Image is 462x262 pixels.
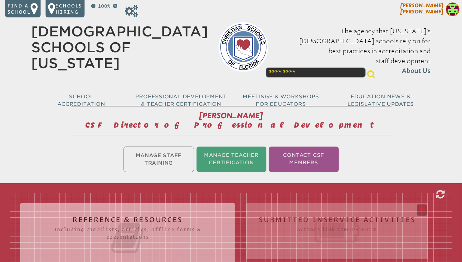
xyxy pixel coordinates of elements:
p: Find a school [7,2,31,15]
span: Meetings & Workshops for Educators [243,94,319,107]
span: Professional Development & Teacher Certification [135,94,226,107]
img: 0bbf8eee369ea1767a7baf293491133e [446,2,460,16]
li: Contact CSF Members [269,147,339,172]
a: [DEMOGRAPHIC_DATA] Schools of [US_STATE] [32,23,208,71]
span: CSF Director of Professional Development [85,120,377,129]
p: Schools Hiring [56,2,82,15]
span: About Us [402,66,431,76]
h2: Reference & Resources [33,216,222,255]
p: The agency that [US_STATE]’s [DEMOGRAPHIC_DATA] schools rely on for best practices in accreditati... [278,26,431,76]
p: 100% [97,2,112,10]
li: Manage Teacher Certification [197,147,266,172]
span: Education News & Legislative Updates [348,94,414,107]
span: [PERSON_NAME] [PERSON_NAME] [400,2,443,15]
span: School Accreditation [57,94,105,107]
img: csf-logo-web-colors.png [218,22,268,72]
